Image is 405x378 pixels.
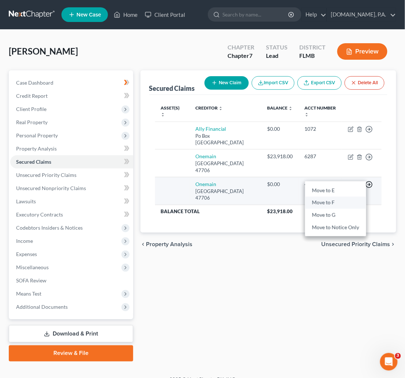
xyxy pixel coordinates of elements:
span: Client Profile [16,106,46,112]
div: 1072 [304,125,336,133]
span: Unsecured Nonpriority Claims [16,185,86,191]
span: Additional Documents [16,304,68,310]
a: Export CSV [297,76,342,90]
i: unfold_more [304,112,309,117]
span: Real Property [16,119,48,125]
button: chevron_left Property Analysis [140,241,193,247]
span: Case Dashboard [16,79,53,86]
div: Status [266,43,288,52]
div: 4655 [304,181,336,188]
div: Lead [266,52,288,60]
span: [PERSON_NAME] [9,46,78,56]
div: $0.00 [267,181,293,188]
a: Secured Claims [10,155,133,168]
span: Executory Contracts [16,211,63,218]
button: Preview [337,43,387,60]
div: 6287 [304,153,336,160]
input: Search by name... [222,8,289,21]
span: Unsecured Priority Claims [16,172,76,178]
i: chevron_left [140,241,146,247]
a: Creditor unfold_more [195,105,223,111]
div: Secured Claims [149,84,195,93]
a: Move to Notice Only [305,221,366,233]
a: Client Portal [141,8,189,21]
div: District [299,43,326,52]
a: Move to G [305,209,366,221]
i: unfold_more [288,106,293,111]
a: Review & File [9,345,133,362]
span: SOFA Review [16,277,46,283]
a: Move to F [305,196,366,209]
a: Executory Contracts [10,208,133,221]
span: Credit Report [16,93,48,99]
button: Unsecured Priority Claims chevron_right [322,241,396,247]
div: [GEOGRAPHIC_DATA] 47706 [195,188,255,201]
a: Acct Number unfold_more [304,105,336,117]
div: FLMB [299,52,326,60]
div: $23,918.00 [267,153,293,160]
a: Move to E [305,184,366,197]
a: Credit Report [10,89,133,103]
a: Property Analysis [10,142,133,155]
a: Unsecured Nonpriority Claims [10,182,133,195]
a: Asset(s) unfold_more [161,105,180,117]
iframe: Intercom live chat [380,353,398,371]
div: [GEOGRAPHIC_DATA] 47706 [195,160,255,174]
div: Po Box [GEOGRAPHIC_DATA] [195,133,255,146]
span: Miscellaneous [16,264,49,270]
span: Property Analysis [16,145,57,152]
th: Balance Total [155,205,261,218]
span: Lawsuits [16,198,36,204]
div: $0.00 [267,125,293,133]
span: New Case [76,12,101,18]
span: Property Analysis [146,241,193,247]
button: New Claim [205,76,249,90]
span: Codebtors Insiders & Notices [16,225,83,231]
a: Home [110,8,141,21]
i: unfold_more [161,112,165,117]
i: unfold_more [218,106,223,111]
a: Onemain [195,153,216,159]
a: [DOMAIN_NAME], P.A. [327,8,396,21]
a: Case Dashboard [10,76,133,89]
span: Secured Claims [16,159,51,165]
span: 7 [249,52,252,59]
span: Means Test [16,290,41,297]
span: $23,918.00 [267,208,293,214]
a: Help [302,8,326,21]
a: Ally Financial [195,126,226,132]
span: Expenses [16,251,37,257]
span: Personal Property [16,132,58,138]
a: Unsecured Priority Claims [10,168,133,182]
span: Unsecured Priority Claims [322,241,390,247]
button: Import CSV [252,76,295,90]
button: Delete All [345,76,385,90]
div: Chapter [228,52,254,60]
a: Lawsuits [10,195,133,208]
a: SOFA Review [10,274,133,287]
div: Chapter [228,43,254,52]
a: Balance unfold_more [267,105,293,111]
span: 3 [395,353,401,359]
a: Onemain [195,181,216,187]
span: Income [16,238,33,244]
a: Download & Print [9,325,133,342]
i: chevron_right [390,241,396,247]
